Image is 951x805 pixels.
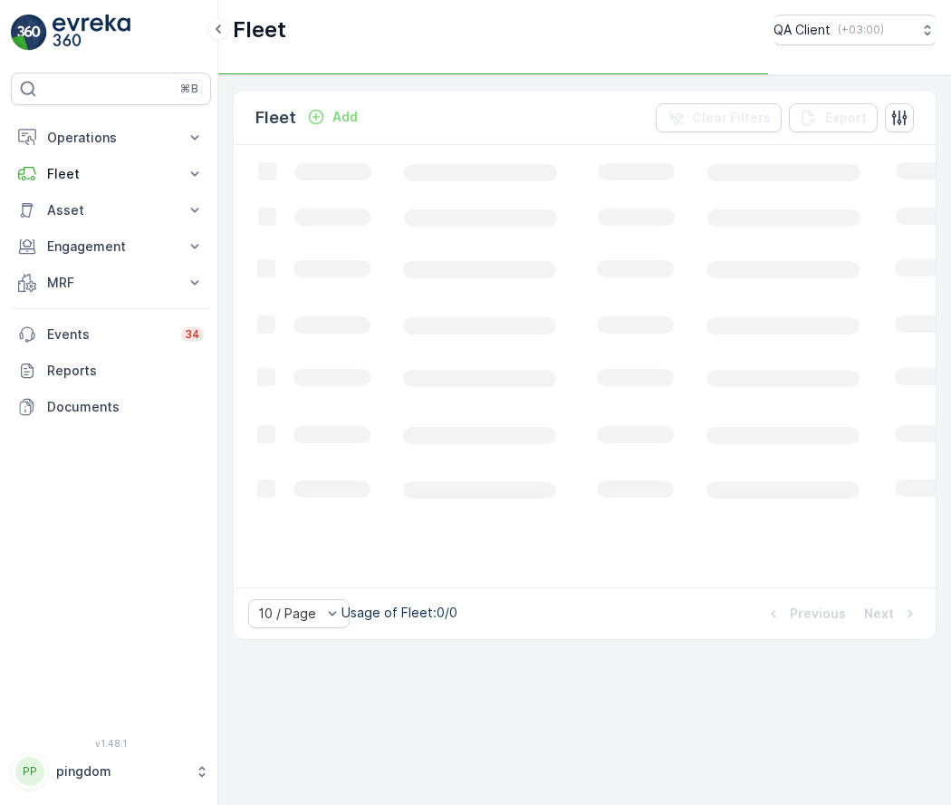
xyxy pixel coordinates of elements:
[790,605,846,623] p: Previous
[47,201,175,219] p: Asset
[11,120,211,156] button: Operations
[56,762,186,781] p: pingdom
[255,105,296,131] p: Fleet
[180,82,198,96] p: ⌘B
[862,603,921,625] button: Next
[789,103,878,132] button: Export
[11,353,211,389] a: Reports
[47,238,175,256] p: Engagement
[838,23,884,37] p: ( +03:00 )
[825,109,867,127] p: Export
[11,265,211,301] button: MRF
[11,389,211,425] a: Documents
[11,752,211,790] button: PPpingdom
[864,605,894,623] p: Next
[341,604,457,622] p: Usage of Fleet : 0/0
[11,316,211,353] a: Events34
[11,228,211,265] button: Engagement
[692,109,771,127] p: Clear Filters
[332,108,358,126] p: Add
[15,757,44,786] div: PP
[11,738,211,749] span: v 1.48.1
[656,103,782,132] button: Clear Filters
[11,156,211,192] button: Fleet
[773,21,831,39] p: QA Client
[773,15,937,45] button: QA Client(+03:00)
[53,15,130,51] img: logo_light-DOdMpM7g.png
[47,362,204,380] p: Reports
[11,15,47,51] img: logo
[300,106,365,128] button: Add
[47,274,175,292] p: MRF
[185,327,200,342] p: 34
[763,603,848,625] button: Previous
[11,192,211,228] button: Asset
[47,129,175,147] p: Operations
[233,15,286,44] p: Fleet
[47,165,175,183] p: Fleet
[47,398,204,416] p: Documents
[47,325,170,344] p: Events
